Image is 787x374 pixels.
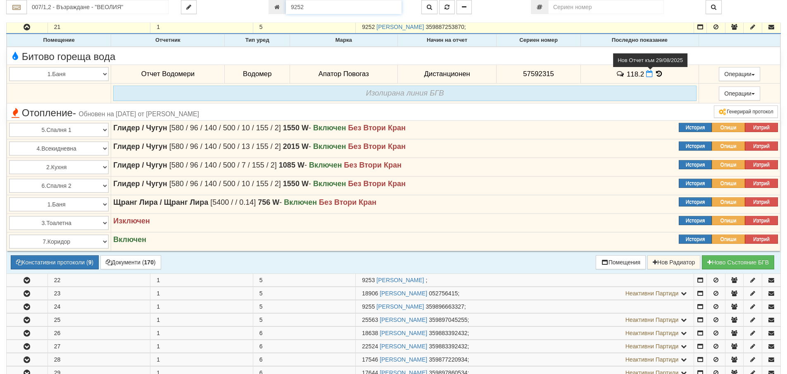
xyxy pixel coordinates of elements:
[596,255,646,269] button: Помещения
[712,235,745,244] button: Опиши
[113,198,208,206] strong: Щранг Лира / Щранг Лира
[712,160,745,169] button: Опиши
[290,65,398,84] td: Апатор Повогаз
[313,180,346,188] strong: Включен
[7,34,111,47] th: Помещение
[48,314,150,326] td: 25
[397,34,497,47] th: Начин на отчет
[356,327,694,340] td: ;
[313,142,346,151] strong: Включен
[150,327,253,340] td: 1
[429,343,467,350] span: 359883392432
[523,70,554,78] span: 57592315
[259,290,263,297] span: 5
[258,198,279,206] strong: 756 W
[141,70,195,78] span: Отчет Водомери
[366,89,444,97] i: Изолирана линия БГВ
[283,142,309,151] strong: 2015 W
[719,86,760,101] button: Операции
[745,123,778,132] button: Изтрий
[646,70,653,77] i: Нов Отчет към 29/08/2025
[712,141,745,151] button: Опиши
[88,259,92,266] b: 9
[283,180,311,188] span: -
[654,70,663,78] span: История на показанията
[150,353,253,366] td: 1
[745,216,778,225] button: Изтрий
[625,330,679,336] span: Неактивни Партиди
[113,217,150,225] strong: Изключен
[712,179,745,188] button: Опиши
[279,161,304,169] strong: 1085 W
[380,290,427,297] a: [PERSON_NAME]
[283,124,309,132] strong: 1550 W
[169,180,281,188] span: [580 / 96 / 140 / 500 / 10 / 155 / 2]
[144,259,154,266] b: 170
[376,24,424,30] a: [PERSON_NAME]
[362,316,378,323] span: Партида №
[397,65,497,84] td: Дистанционен
[169,142,281,151] span: [580 / 96 / 140 / 500 / 13 / 155 / 2]
[150,314,253,326] td: 1
[380,330,427,336] a: [PERSON_NAME]
[362,303,375,310] span: Партида №
[745,160,778,169] button: Изтрий
[426,303,464,310] span: 359896663327
[48,21,150,34] td: 21
[679,123,712,132] button: История
[356,21,694,34] td: ;
[113,124,167,132] strong: Глидер / Чугун
[283,142,311,151] span: -
[376,303,424,310] a: [PERSON_NAME]
[111,34,225,47] th: Отчетник
[150,287,253,300] td: 1
[380,356,427,363] a: [PERSON_NAME]
[625,343,679,350] span: Неактивни Партиди
[283,124,311,132] span: -
[625,356,679,363] span: Неактивни Партиди
[429,290,458,297] span: 052756415
[9,51,115,62] span: Битово гореща вода
[150,274,253,287] td: 1
[719,67,760,81] button: Операции
[429,316,467,323] span: 359897045255
[344,161,402,169] strong: Без Втори Кран
[380,316,427,323] a: [PERSON_NAME]
[48,340,150,353] td: 27
[113,161,167,169] strong: Глидер / Чугун
[259,24,263,30] span: 5
[290,34,398,47] th: Марка
[48,274,150,287] td: 22
[745,197,778,206] button: Изтрий
[362,356,378,363] span: Партида №
[259,356,263,363] span: 6
[279,161,307,169] span: -
[745,179,778,188] button: Изтрий
[356,340,694,353] td: ;
[712,123,745,132] button: Опиши
[259,343,263,350] span: 6
[258,198,282,206] span: -
[11,255,99,269] button: Констативни протоколи (9)
[647,255,700,269] button: Нов Радиатор
[679,197,712,206] button: История
[210,198,256,206] span: [5400 / / 0.14]
[150,21,253,34] td: 1
[497,34,580,47] th: Сериен номер
[113,180,167,188] strong: Глидер / Чугун
[225,65,290,84] td: Водомер
[356,314,694,326] td: ;
[259,303,263,310] span: 5
[259,277,263,283] span: 5
[113,235,146,244] strong: Включен
[48,327,150,340] td: 26
[625,316,679,323] span: Неактивни Партиди
[679,160,712,169] button: История
[48,300,150,313] td: 24
[150,300,253,313] td: 1
[48,287,150,300] td: 23
[283,180,309,188] strong: 1550 W
[429,356,467,363] span: 359877220934
[679,235,712,244] button: История
[362,343,378,350] span: Партида №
